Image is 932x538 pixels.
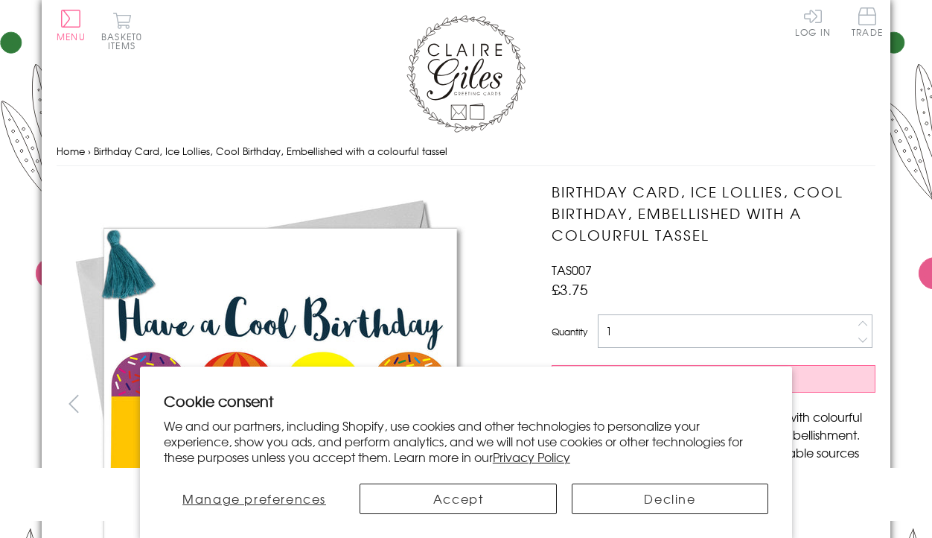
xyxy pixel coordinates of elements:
button: Menu [57,10,86,41]
a: Privacy Policy [493,448,570,466]
button: prev [57,387,90,420]
img: Claire Giles Greetings Cards [406,15,526,133]
h2: Cookie consent [164,390,768,411]
button: Basket0 items [101,12,142,50]
h1: Birthday Card, Ice Lollies, Cool Birthday, Embellished with a colourful tassel [552,181,875,245]
a: Log In [795,7,831,37]
button: Decline [572,484,768,514]
button: Manage preferences [164,484,345,514]
span: TAS007 [552,261,592,279]
span: Trade [852,7,883,37]
a: Trade [852,7,883,39]
p: We and our partners, including Shopify, use cookies and other technologies to personalize your ex... [164,418,768,464]
label: Quantity [552,325,587,338]
nav: breadcrumbs [57,136,875,167]
span: 0 items [108,30,142,52]
a: Home [57,144,85,158]
span: › [88,144,91,158]
span: Menu [57,30,86,43]
span: Birthday Card, Ice Lollies, Cool Birthday, Embellished with a colourful tassel [94,144,447,158]
button: Accept [360,484,556,514]
span: Manage preferences [182,490,326,507]
button: Add to Basket [552,365,875,393]
span: £3.75 [552,279,588,300]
